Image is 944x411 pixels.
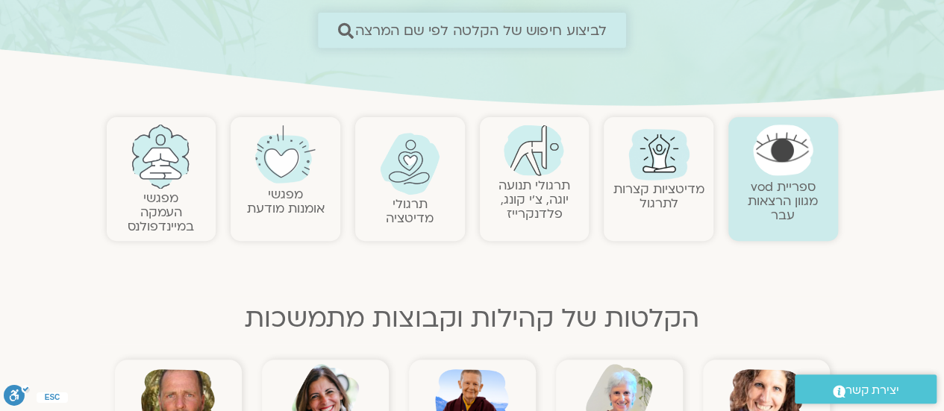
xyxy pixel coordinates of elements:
h2: הקלטות של קהילות וקבוצות מתמשכות [107,304,838,333]
a: תרגולי תנועהיוגה, צ׳י קונג, פלדנקרייז [498,177,570,222]
a: מדיטציות קצרות לתרגול [613,181,704,212]
a: יצירת קשר [795,374,937,404]
a: לביצוע חיפוש של הקלטה לפי שם המרצה [319,13,627,48]
span: יצירת קשר [845,380,899,401]
a: מפגשיאומנות מודעת [247,186,325,217]
a: תרגולימדיטציה [386,195,434,227]
span: לביצוע חיפוש של הקלטה לפי שם המרצה [355,22,607,38]
a: מפגשיהעמקה במיינדפולנס [128,189,194,235]
a: ספריית vodמגוון הרצאות עבר [748,178,818,224]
